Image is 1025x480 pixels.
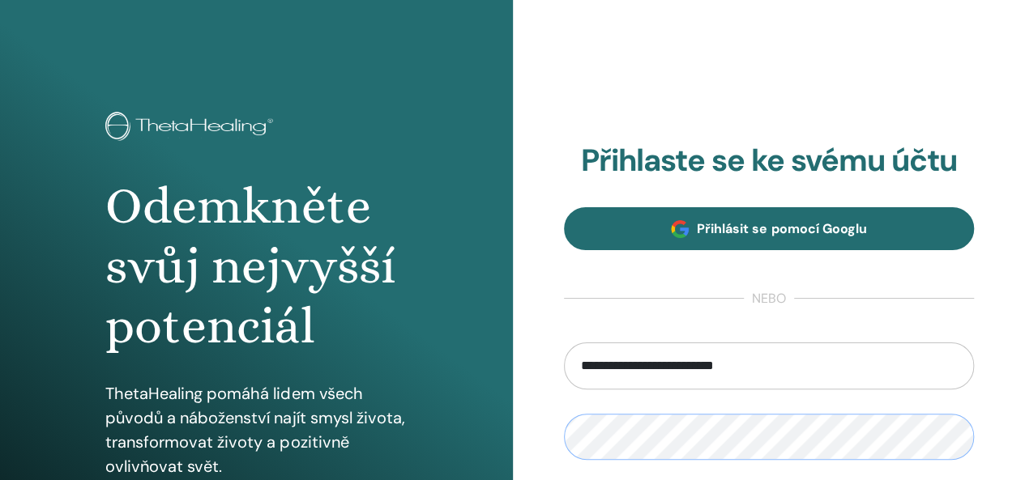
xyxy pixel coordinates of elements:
font: ThetaHealing pomáhá lidem všech původů a náboženství najít smysl života, transformovat životy a p... [105,383,404,477]
font: Přihlásit se pomocí Googlu [697,220,866,237]
a: Přihlásit se pomocí Googlu [564,207,975,250]
font: Přihlaste se ke svému účtu [581,140,957,181]
font: Odemkněte svůj nejvyšší potenciál [105,177,395,355]
font: nebo [752,290,786,307]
